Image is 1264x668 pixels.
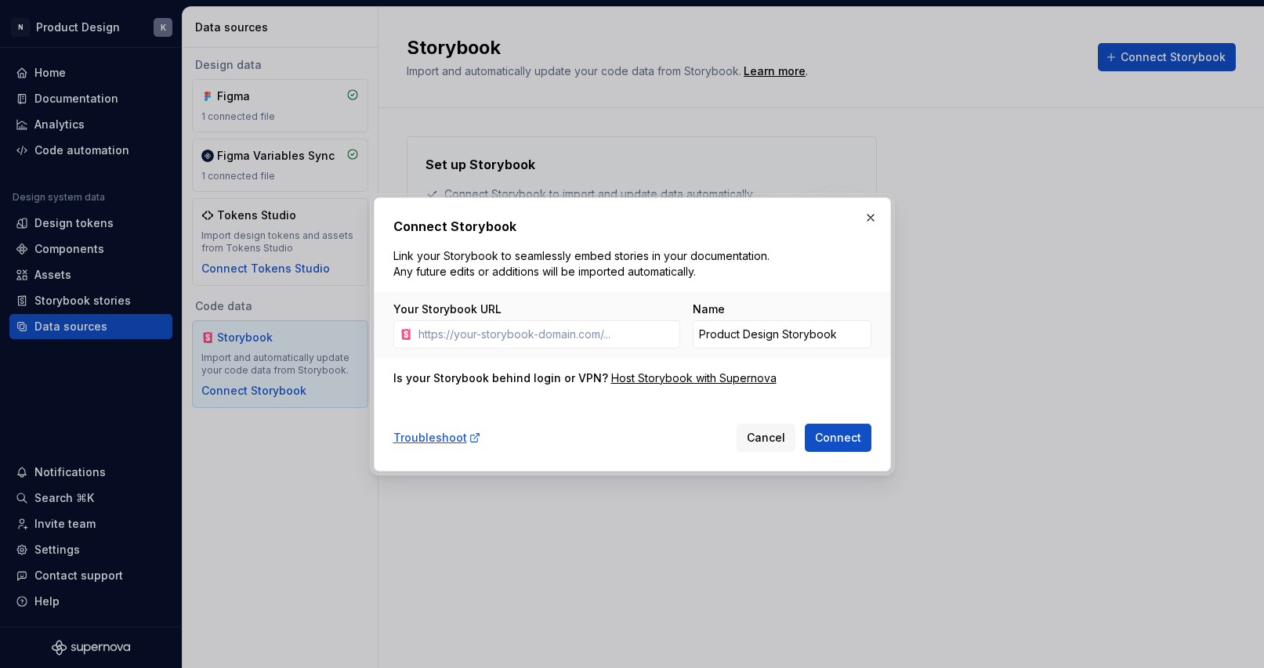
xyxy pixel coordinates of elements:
[393,248,776,280] p: Link your Storybook to seamlessly embed stories in your documentation. Any future edits or additi...
[393,370,608,386] div: Is your Storybook behind login or VPN?
[737,424,795,452] button: Cancel
[815,430,861,446] span: Connect
[393,302,502,317] label: Your Storybook URL
[412,320,680,348] input: https://your-storybook-domain.com/...
[747,430,785,446] span: Cancel
[805,424,871,452] button: Connect
[393,217,871,236] h2: Connect Storybook
[693,302,725,317] label: Name
[611,370,777,386] a: Host Storybook with Supernova
[393,430,481,446] a: Troubleshoot
[693,320,871,348] input: Custom Storybook Name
